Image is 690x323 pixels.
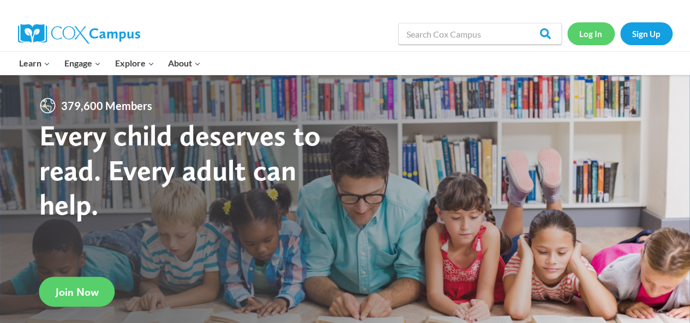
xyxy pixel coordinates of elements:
nav: Primary Navigation [13,52,208,75]
button: Child menu of Explore [108,52,161,75]
img: Cox Campus [18,24,140,44]
span: 379,600 Members [57,97,157,114]
input: Search Cox Campus [398,23,562,45]
span: Join Now [56,285,99,298]
strong: Every child deserves to read. Every adult can help. [39,118,321,222]
a: Log In [567,22,615,45]
button: Child menu of About [161,52,208,75]
button: Child menu of Learn [13,52,58,75]
a: Sign Up [620,22,673,45]
a: Join Now [39,277,115,307]
nav: Secondary Navigation [567,22,673,45]
button: Child menu of Engage [57,52,108,75]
